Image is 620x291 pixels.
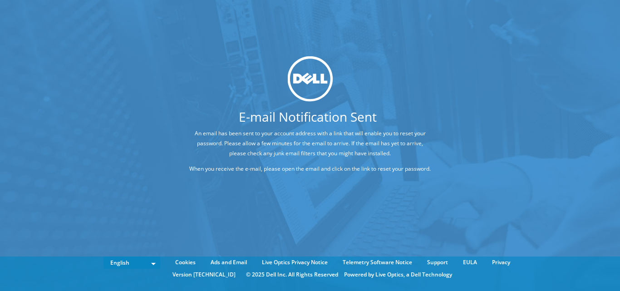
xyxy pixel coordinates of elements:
[336,257,419,267] a: Telemetry Software Notice
[485,257,517,267] a: Privacy
[189,164,431,174] p: When you receive the e-mail, please open the email and click on the link to reset your password.
[168,257,202,267] a: Cookies
[168,270,240,280] li: Version [TECHNICAL_ID]
[456,257,484,267] a: EULA
[344,270,452,280] li: Powered by Live Optics, a Dell Technology
[204,257,254,267] a: Ads and Email
[189,128,431,158] p: An email has been sent to your account address with a link that will enable you to reset your pas...
[155,110,461,123] h1: E-mail Notification Sent
[255,257,335,267] a: Live Optics Privacy Notice
[241,270,343,280] li: © 2025 Dell Inc. All Rights Reserved
[420,257,455,267] a: Support
[287,56,333,102] img: dell_svg_logo.svg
